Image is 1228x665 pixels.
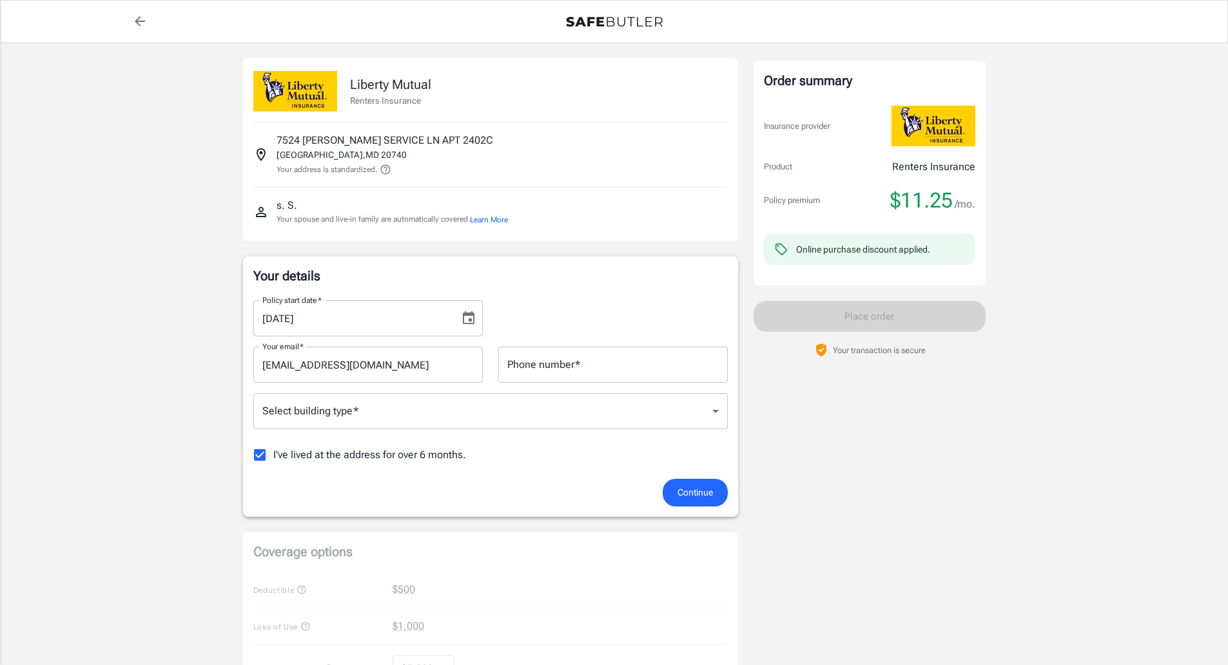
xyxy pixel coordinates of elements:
[677,485,713,501] span: Continue
[892,159,975,175] p: Renters Insurance
[796,243,930,256] div: Online purchase discount applied.
[262,294,322,305] label: Policy start date
[892,106,975,146] img: Liberty Mutual
[277,133,493,148] p: 7524 [PERSON_NAME] SERVICE LN APT 2402C
[764,120,830,133] p: Insurance provider
[456,305,482,331] button: Choose date, selected date is Aug 31, 2025
[277,213,508,226] p: Your spouse and live-in family are automatically covered.
[955,195,975,213] span: /mo.
[498,347,728,383] input: Enter number
[470,214,508,226] button: Learn More
[566,17,663,27] img: Back to quotes
[253,347,483,383] input: Enter email
[764,71,975,90] div: Order summary
[253,71,337,111] img: Liberty Mutual
[277,198,297,213] p: s. S.
[253,204,269,220] svg: Insured person
[350,75,431,94] p: Liberty Mutual
[890,188,953,213] span: $11.25
[764,194,820,207] p: Policy premium
[277,164,377,175] p: Your address is standardized.
[253,300,451,336] input: MM/DD/YYYY
[253,267,728,285] p: Your details
[277,148,407,161] p: [GEOGRAPHIC_DATA] , MD 20740
[273,447,466,463] span: I've lived at the address for over 6 months.
[262,341,304,352] label: Your email
[764,160,792,173] p: Product
[833,344,926,356] p: Your transaction is secure
[663,479,728,506] button: Continue
[350,94,431,107] p: Renters Insurance
[253,147,269,162] svg: Insured address
[127,8,153,34] a: back to quotes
